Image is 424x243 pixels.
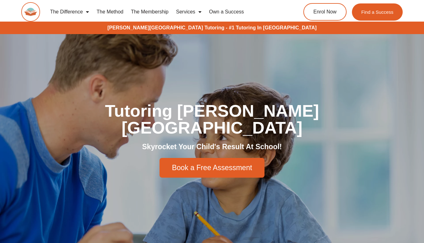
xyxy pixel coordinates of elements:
h1: Tutoring [PERSON_NAME][GEOGRAPHIC_DATA] [37,102,388,136]
a: Services [172,5,205,19]
a: Enrol Now [303,3,347,21]
a: Book a Free Assessment [160,158,265,178]
span: Find a Success [361,10,394,14]
span: Book a Free Assessment [172,164,252,171]
a: Own a Success [205,5,248,19]
a: Find a Success [352,3,403,21]
a: The Method [93,5,127,19]
nav: Menu [46,5,281,19]
iframe: Chat Widget [393,213,424,243]
span: Enrol Now [313,9,337,14]
a: The Difference [46,5,93,19]
a: The Membership [127,5,172,19]
h2: Skyrocket Your Child's Result At School! [37,142,388,152]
